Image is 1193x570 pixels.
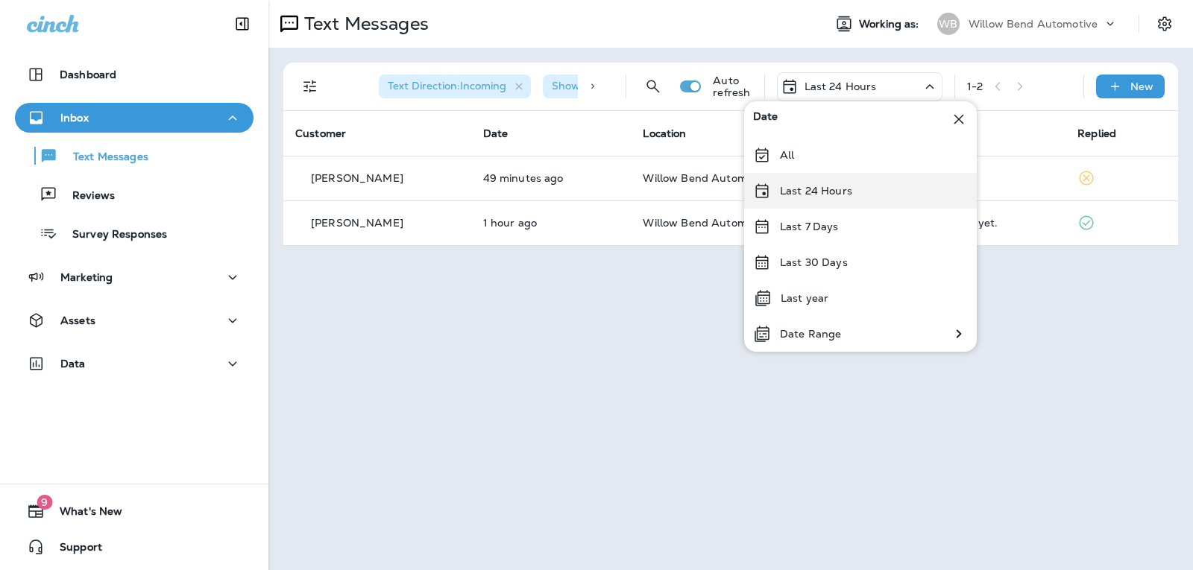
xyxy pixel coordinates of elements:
p: Last 7 Days [780,221,839,232]
p: Willow Bend Automotive [969,18,1098,30]
button: Marketing [15,262,254,292]
div: WB [937,13,960,35]
span: Show Start/Stop/Unsubscribe : true [552,79,731,92]
button: Data [15,349,254,379]
p: Survey Responses [57,228,167,242]
span: Customer [295,127,346,140]
span: Support [45,541,102,559]
p: Aug 27, 2025 11:34 AM [483,217,620,229]
button: Text Messages [15,140,254,171]
button: Collapse Sidebar [221,9,263,39]
button: Reviews [15,179,254,210]
p: Last 24 Hours [805,80,877,92]
p: Reviews [57,189,115,203]
span: 9 [37,495,52,510]
button: Assets [15,305,254,335]
p: New [1130,80,1153,92]
p: Text Messages [298,13,429,35]
p: All [780,149,794,161]
p: Data [60,358,86,370]
p: Assets [60,314,95,326]
span: Willow Bend Automotive [643,171,772,185]
p: Auto refresh [713,75,752,98]
p: Last year [781,292,828,304]
p: Marketing [60,271,113,283]
button: Survey Responses [15,218,254,249]
p: Text Messages [58,151,148,165]
span: Replied [1077,127,1116,140]
p: Dashboard [60,69,116,80]
p: Inbox [60,112,89,124]
p: Last 30 Days [780,256,848,268]
span: Location [643,127,686,140]
button: Search Messages [638,72,668,101]
p: Date Range [780,328,841,340]
button: Settings [1151,10,1178,37]
span: Text Direction : Incoming [388,79,506,92]
div: Show Start/Stop/Unsubscribe:true [543,75,756,98]
div: 1 - 2 [967,80,983,92]
span: Working as: [859,18,922,31]
p: Last 24 Hours [780,185,852,197]
button: Inbox [15,103,254,133]
span: Date [753,110,778,128]
div: Text Direction:Incoming [379,75,531,98]
p: Aug 27, 2025 11:45 AM [483,172,620,184]
button: Dashboard [15,60,254,89]
button: Support [15,532,254,562]
span: What's New [45,505,122,523]
button: 9What's New [15,496,254,526]
p: [PERSON_NAME] [311,217,403,229]
span: Willow Bend Automotive [643,216,772,229]
button: Filters [295,72,325,101]
span: Date [483,127,509,140]
p: [PERSON_NAME] [311,172,403,184]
